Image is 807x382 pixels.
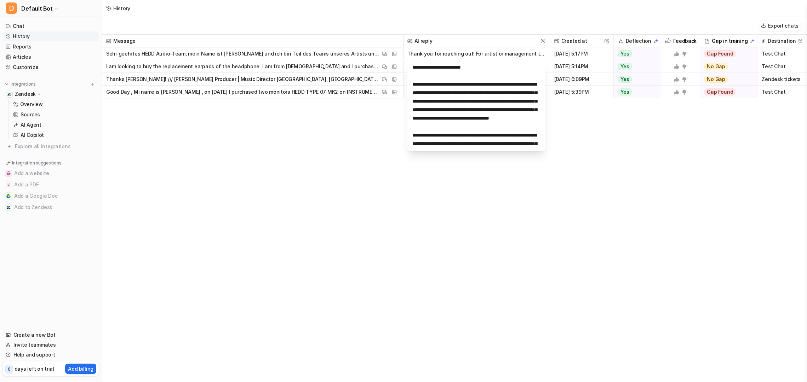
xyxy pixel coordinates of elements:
[704,63,728,70] span: No Gap
[90,82,95,87] img: menu_add.svg
[10,99,99,109] a: Overview
[553,47,611,60] span: [DATE] 5:17PM
[68,365,93,372] p: Add billing
[106,60,380,73] p: I am looking to buy the replacement earpads of the headphone. I am from [DEMOGRAPHIC_DATA] and I ...
[618,76,632,83] span: Yes
[760,60,804,73] span: Test Chat
[700,47,752,60] button: Gap Found
[65,364,96,374] button: Add billing
[11,81,36,87] p: Integrations
[15,141,96,152] span: Explore all integrations
[3,202,99,213] button: Add to ZendeskAdd to Zendesk
[15,91,36,98] p: Zendesk
[704,76,728,83] span: No Gap
[618,63,632,70] span: Yes
[614,86,657,98] button: Yes
[3,81,38,88] button: Integrations
[760,35,804,47] span: Destination
[759,21,801,31] button: Export chats
[407,60,545,73] button: Thank you for reaching out! To get replacement earpads for your headphones, you can purchase them...
[700,60,752,73] button: No Gap
[407,47,545,60] button: Thank you for reaching out! For artist or management team partnership requests, there isn’t speci...
[700,86,752,98] button: Gap Found
[553,73,611,86] span: [DATE] 6:09PM
[106,86,380,98] p: Good Day , Mi name is [PERSON_NAME] , on [DATE] I purchased two monitors HEDD TYPE 07 MK2 on INST...
[7,92,11,96] img: Zendesk
[3,330,99,340] a: Create a new Bot
[3,21,99,31] a: Chat
[700,73,752,86] button: No Gap
[704,50,736,57] span: Gap Found
[8,366,11,372] p: 6
[105,35,400,47] span: Message
[553,86,611,98] span: [DATE] 5:39PM
[12,160,61,166] p: Integration suggestions
[21,4,53,13] span: Default Bot
[704,88,736,95] span: Gap Found
[3,168,99,179] button: Add a websiteAdd a website
[3,42,99,52] a: Reports
[6,143,13,150] img: explore all integrations
[3,141,99,151] a: Explore all integrations
[6,2,17,14] span: D
[10,110,99,120] a: Sources
[113,5,130,12] div: History
[6,183,11,187] img: Add a PDF
[21,132,44,139] p: AI Copilot
[553,35,611,47] span: Created at
[3,179,99,190] button: Add a PDFAdd a PDF
[4,82,9,87] img: expand menu
[703,35,754,47] div: Gap in training
[6,171,11,175] img: Add a website
[21,111,40,118] p: Sources
[760,47,804,60] span: Test Chat
[106,73,380,86] p: Thanks [PERSON_NAME]! /// [PERSON_NAME] Producer | Music Director [GEOGRAPHIC_DATA], [GEOGRAPHIC_...
[6,194,11,198] img: Add a Google Doc
[10,130,99,140] a: AI Copilot
[618,50,632,57] span: Yes
[106,47,380,60] p: Sehr geehrtes HEDD Audio-Team, mein Name ist [PERSON_NAME] und ich bin Teil des Teams unseres Art...
[21,121,41,128] p: AI Agent
[3,52,99,62] a: Articles
[3,190,99,202] button: Add a Google DocAdd a Google Doc
[3,62,99,72] a: Customize
[10,120,99,130] a: AI Agent
[626,35,651,47] h2: Deflection
[3,340,99,350] a: Invite teammates
[6,205,11,209] img: Add to Zendesk
[614,60,657,73] button: Yes
[618,88,632,95] span: Yes
[760,86,804,98] span: Test Chat
[553,60,611,73] span: [DATE] 5:14PM
[20,101,43,108] p: Overview
[15,365,54,372] p: days left on trial
[3,31,99,41] a: History
[614,73,657,86] button: Yes
[3,350,99,360] a: Help and support
[760,73,804,86] span: Zendesk tickets
[614,47,657,60] button: Yes
[673,35,697,47] h2: Feedback
[406,35,547,47] span: AI reply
